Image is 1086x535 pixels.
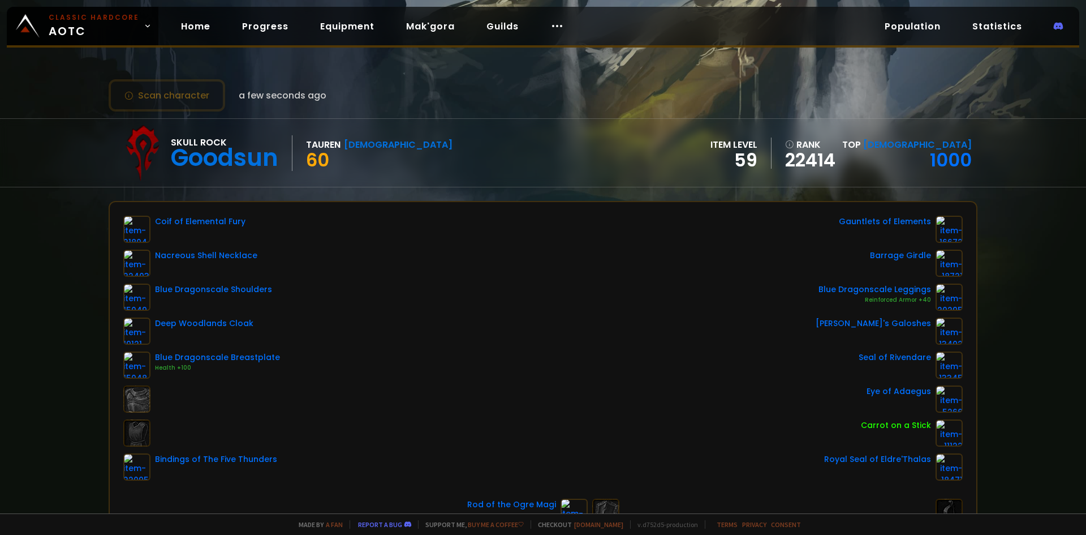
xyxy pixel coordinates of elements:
div: Carrot on a Stick [861,420,931,431]
a: Mak'gora [397,15,464,38]
div: Eye of Adaegus [867,386,931,397]
small: Classic Hardcore [49,12,139,23]
div: Royal Seal of Eldre'Thalas [824,453,931,465]
a: [DOMAIN_NAME] [574,520,623,529]
div: 59 [710,152,757,169]
span: AOTC [49,12,139,40]
div: Top [842,138,972,152]
img: item-15049 [123,284,150,311]
img: item-21804 [123,216,150,243]
div: Rod of the Ogre Magi [467,499,556,511]
span: [DEMOGRAPHIC_DATA] [863,138,972,151]
div: Blue Dragonscale Breastplate [155,352,280,363]
img: item-13402 [936,318,963,345]
a: a fan [326,520,343,529]
span: Checkout [531,520,623,529]
a: Privacy [742,520,766,529]
a: 1000 [930,147,972,173]
div: Tauren [306,138,341,152]
a: 22414 [785,152,835,169]
a: Buy me a coffee [468,520,524,529]
a: Population [876,15,950,38]
div: Reinforced Armor +40 [818,296,931,305]
button: Scan character [109,79,225,112]
div: Goodsun [171,149,278,166]
a: Terms [717,520,738,529]
div: Health +100 [155,363,280,373]
div: item level [710,138,757,152]
img: item-5266 [936,386,963,413]
a: Statistics [963,15,1031,38]
img: item-15048 [123,352,150,379]
div: Skull Rock [171,135,278,149]
img: item-18721 [936,250,963,277]
img: item-19121 [123,318,150,345]
span: a few seconds ago [239,88,326,102]
img: item-20295 [936,284,963,311]
img: item-11122 [936,420,963,447]
a: Report a bug [358,520,402,529]
div: Barrage Girdle [870,250,931,262]
div: Nacreous Shell Necklace [155,250,257,262]
img: item-18534 [561,499,588,526]
img: item-18471 [936,453,963,481]
a: Progress [233,15,298,38]
a: Guilds [477,15,528,38]
div: [DEMOGRAPHIC_DATA] [344,138,453,152]
img: item-16672 [936,216,963,243]
div: [PERSON_NAME]'s Galoshes [816,318,931,329]
span: 60 [306,147,329,173]
div: Coif of Elemental Fury [155,216,245,228]
div: Gauntlets of Elements [839,216,931,228]
div: Seal of Rivendare [859,352,931,363]
a: Equipment [311,15,383,38]
a: Home [172,15,219,38]
div: Blue Dragonscale Leggings [818,284,931,296]
span: Made by [292,520,343,529]
span: Support me, [418,520,524,529]
div: Bindings of The Five Thunders [155,453,277,465]
img: item-22095 [123,453,150,481]
span: v. d752d5 - production [630,520,698,529]
a: Classic HardcoreAOTC [7,7,158,45]
a: Consent [771,520,801,529]
img: item-13345 [936,352,963,379]
div: rank [785,138,835,152]
div: Blue Dragonscale Shoulders [155,284,272,296]
img: item-22403 [123,250,150,277]
div: Deep Woodlands Cloak [155,318,253,329]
